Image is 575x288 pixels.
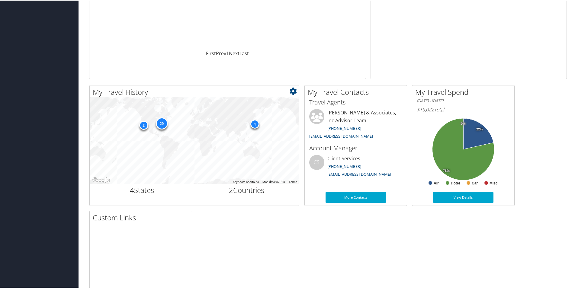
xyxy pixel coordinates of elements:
[206,50,216,56] a: First
[91,176,111,184] a: Open this area in Google Maps (opens a new window)
[309,154,324,169] div: CS
[472,181,478,185] text: Car
[139,120,148,129] div: 2
[476,127,483,131] tspan: 22%
[306,108,405,141] li: [PERSON_NAME] & Associates, Inc Advisor Team
[433,191,493,202] a: View Details
[461,121,466,125] tspan: 0%
[308,86,407,97] h2: My Travel Contacts
[327,163,361,168] a: [PHONE_NUMBER]
[94,184,190,195] h2: States
[327,125,361,130] a: [PHONE_NUMBER]
[93,86,299,97] h2: My Travel History
[417,98,510,103] h6: [DATE] - [DATE]
[443,168,450,172] tspan: 78%
[93,212,192,222] h2: Custom Links
[199,184,295,195] h2: Countries
[327,171,391,176] a: [EMAIL_ADDRESS][DOMAIN_NAME]
[250,119,259,128] div: 4
[216,50,226,56] a: Prev
[306,154,405,179] li: Client Services
[417,106,510,112] h6: Total
[239,50,249,56] a: Last
[262,180,285,183] span: Map data ©2025
[289,180,297,183] a: Terms (opens in new tab)
[229,184,233,194] span: 2
[233,179,259,184] button: Keyboard shortcuts
[434,181,439,185] text: Air
[156,117,168,129] div: 29
[309,133,373,138] a: [EMAIL_ADDRESS][DOMAIN_NAME]
[309,98,402,106] h3: Travel Agents
[451,181,460,185] text: Hotel
[490,181,498,185] text: Misc
[309,143,402,152] h3: Account Manager
[417,106,434,112] span: $19,022
[130,184,134,194] span: 4
[91,176,111,184] img: Google
[326,191,386,202] a: More Contacts
[226,50,229,56] a: 1
[415,86,514,97] h2: My Travel Spend
[229,50,239,56] a: Next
